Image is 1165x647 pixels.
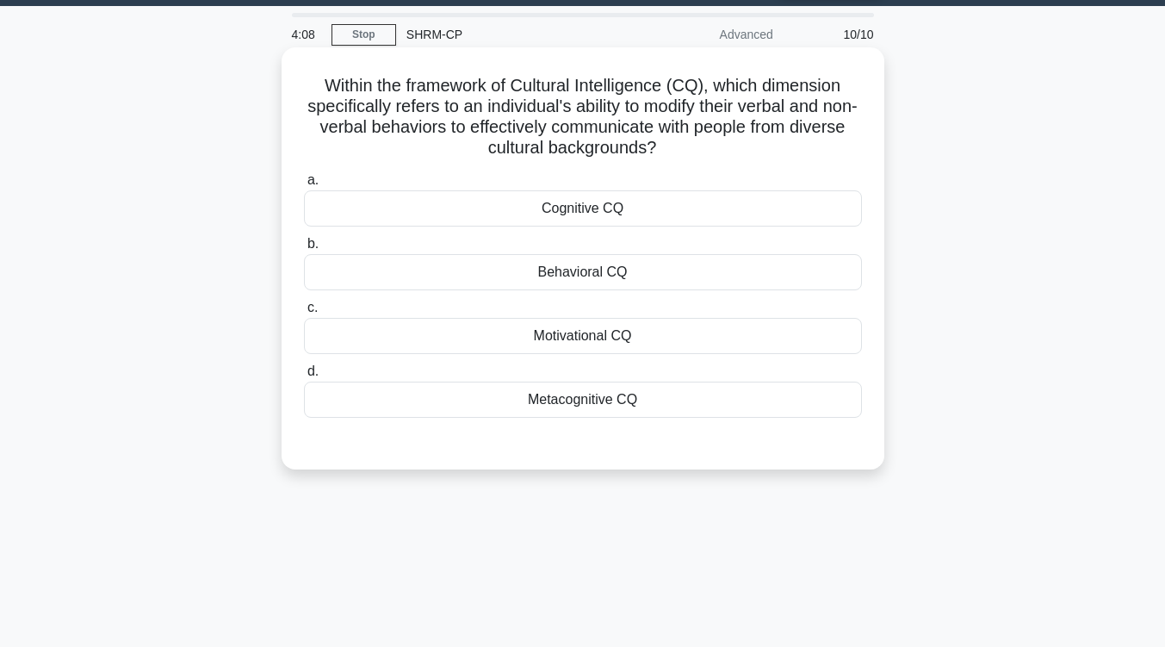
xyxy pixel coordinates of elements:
[307,364,319,378] span: d.
[332,24,396,46] a: Stop
[396,17,633,52] div: SHRM-CP
[307,172,319,187] span: a.
[282,17,332,52] div: 4:08
[304,318,862,354] div: Motivational CQ
[633,17,784,52] div: Advanced
[784,17,884,52] div: 10/10
[307,300,318,314] span: c.
[304,190,862,227] div: Cognitive CQ
[304,382,862,418] div: Metacognitive CQ
[307,236,319,251] span: b.
[304,254,862,290] div: Behavioral CQ
[302,75,864,159] h5: Within the framework of Cultural Intelligence (CQ), which dimension specifically refers to an ind...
